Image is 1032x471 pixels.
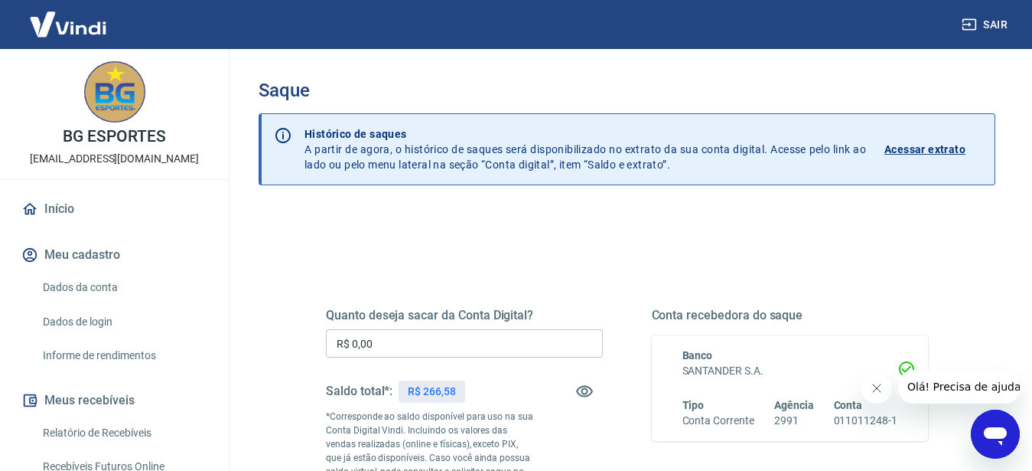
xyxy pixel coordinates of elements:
h5: Conta recebedora do saque [652,308,929,323]
a: Relatório de Recebíveis [37,417,210,449]
h6: 2991 [774,413,814,429]
h5: Quanto deseja sacar da Conta Digital? [326,308,603,323]
a: Dados da conta [37,272,210,303]
h6: 011011248-1 [834,413,897,429]
h3: Saque [259,80,995,101]
h6: Conta Corrente [682,413,754,429]
button: Sair [959,11,1014,39]
span: Conta [834,399,863,411]
a: Acessar extrato [884,126,982,172]
button: Meus recebíveis [18,384,210,417]
iframe: Botão para abrir a janela de mensagens [971,410,1020,459]
h5: Saldo total*: [326,384,392,399]
iframe: Fechar mensagem [861,373,892,404]
p: A partir de agora, o histórico de saques será disponibilizado no extrato da sua conta digital. Ac... [304,126,866,172]
h6: SANTANDER S.A. [682,363,898,379]
a: Início [18,192,210,226]
span: Tipo [682,399,705,411]
img: Vindi [18,1,118,47]
button: Meu cadastro [18,238,210,272]
a: Dados de login [37,306,210,338]
p: R$ 266,58 [408,384,456,400]
p: [EMAIL_ADDRESS][DOMAIN_NAME] [30,151,199,167]
img: 93a386c7-5aba-46aa-82fd-af2a665240cb.jpeg [84,61,145,123]
span: Olá! Precisa de ajuda? [9,11,129,23]
a: Informe de rendimentos [37,340,210,371]
p: Histórico de saques [304,126,866,142]
span: Agência [774,399,814,411]
span: Banco [682,349,713,361]
p: BG ESPORTES [63,129,165,145]
p: Acessar extrato [884,142,965,157]
iframe: Mensagem da empresa [898,370,1020,404]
